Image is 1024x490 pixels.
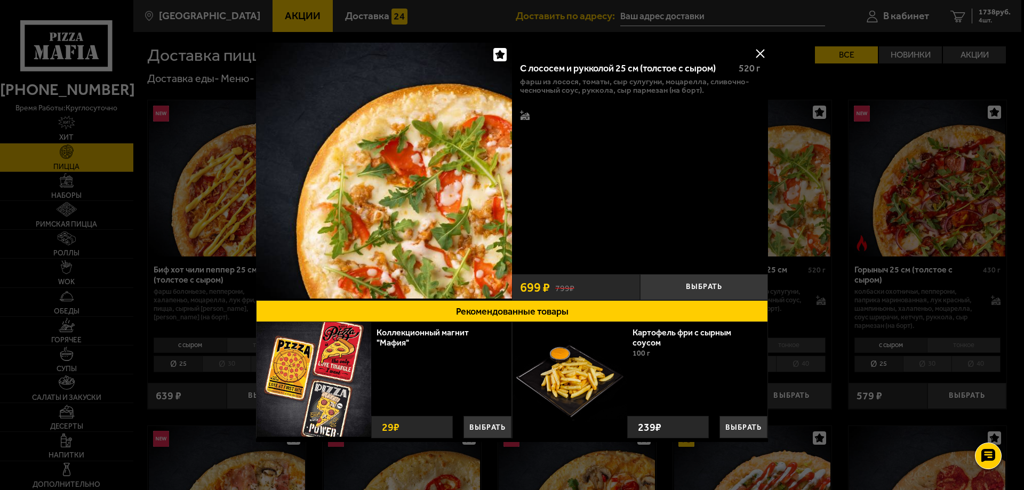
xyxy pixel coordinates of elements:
[719,416,767,438] button: Выбрать
[640,274,768,300] button: Выбрать
[739,62,760,74] span: 520 г
[520,63,730,75] div: С лососем и рукколой 25 см (толстое с сыром)
[377,327,469,348] a: Коллекционный магнит "Мафия"
[520,77,760,94] p: фарш из лосося, томаты, сыр сулугуни, моцарелла, сливочно-чесночный соус, руккола, сыр пармезан (...
[256,43,512,299] img: С лососем и рукколой 25 см (толстое с сыром)
[256,43,512,300] a: С лососем и рукколой 25 см (толстое с сыром)
[463,416,511,438] button: Выбрать
[635,416,664,438] strong: 239 ₽
[256,300,768,322] button: Рекомендованные товары
[633,349,650,358] span: 100 г
[633,327,731,348] a: Картофель фри с сырным соусом
[555,282,574,293] s: 799 ₽
[379,416,402,438] strong: 29 ₽
[520,281,550,294] span: 699 ₽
